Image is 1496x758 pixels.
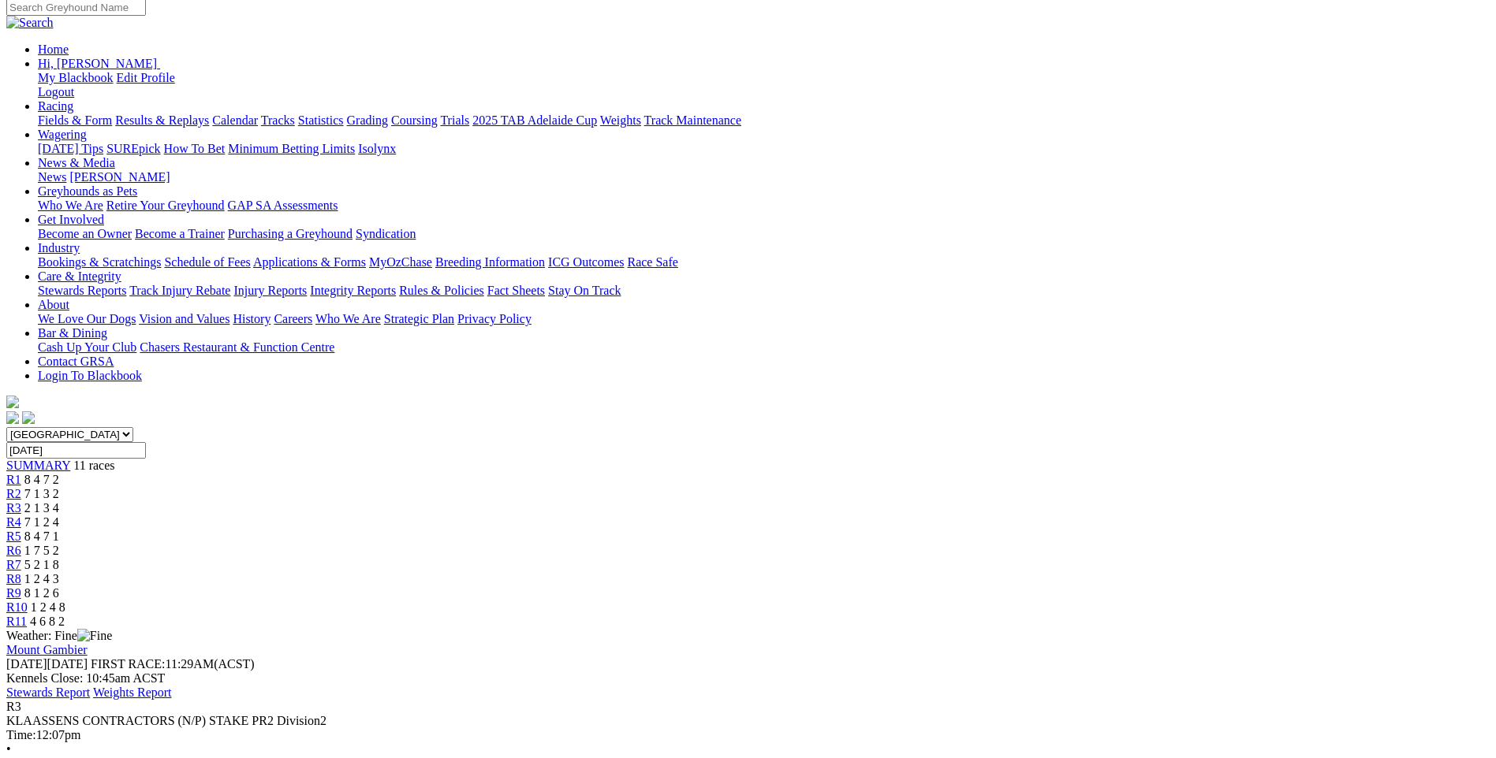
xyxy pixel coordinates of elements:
[38,85,74,98] a: Logout
[6,728,1490,742] div: 12:07pm
[38,312,136,325] a: We Love Our Dogs
[6,411,19,424] img: facebook.svg
[212,113,258,127] a: Calendar
[38,241,80,255] a: Industry
[24,501,59,515] span: 2 1 3 4
[38,199,103,212] a: Who We Are
[6,501,21,515] a: R3
[6,600,28,614] a: R10
[38,312,1490,326] div: About
[6,487,21,500] a: R2
[487,284,545,297] a: Fact Sheets
[77,629,112,643] img: Fine
[228,199,338,212] a: GAP SA Assessments
[30,615,65,628] span: 4 6 8 2
[38,142,1490,156] div: Wagering
[140,340,334,354] a: Chasers Restaurant & Function Centre
[310,284,396,297] a: Integrity Reports
[6,473,21,486] a: R1
[164,255,250,269] a: Schedule of Fees
[6,544,21,557] span: R6
[139,312,229,325] a: Vision and Values
[38,255,1490,269] div: Industry
[31,600,65,614] span: 1 2 4 8
[73,459,114,472] span: 11 races
[38,170,66,184] a: News
[38,227,1490,241] div: Get Involved
[38,340,1490,355] div: Bar & Dining
[644,113,741,127] a: Track Maintenance
[6,586,21,600] a: R9
[115,113,209,127] a: Results & Replays
[6,515,21,529] a: R4
[38,355,114,368] a: Contact GRSA
[6,629,112,642] span: Weather: Fine
[6,558,21,571] a: R7
[627,255,677,269] a: Race Safe
[38,227,132,240] a: Become an Owner
[6,671,1490,686] div: Kennels Close: 10:45am ACST
[472,113,597,127] a: 2025 TAB Adelaide Cup
[38,128,87,141] a: Wagering
[274,312,312,325] a: Careers
[261,113,295,127] a: Tracks
[6,442,146,459] input: Select date
[106,199,225,212] a: Retire Your Greyhound
[38,57,160,70] a: Hi, [PERSON_NAME]
[38,57,157,70] span: Hi, [PERSON_NAME]
[315,312,381,325] a: Who We Are
[347,113,388,127] a: Grading
[6,529,21,543] a: R5
[6,16,54,30] img: Search
[24,473,59,486] span: 8 4 7 2
[233,312,270,325] a: History
[38,284,126,297] a: Stewards Reports
[38,71,1490,99] div: Hi, [PERSON_NAME]
[548,255,624,269] a: ICG Outcomes
[135,227,225,240] a: Become a Trainer
[6,657,88,671] span: [DATE]
[6,572,21,585] a: R8
[24,586,59,600] span: 8 1 2 6
[38,113,1490,128] div: Racing
[129,284,230,297] a: Track Injury Rebate
[38,269,121,283] a: Care & Integrity
[24,558,59,571] span: 5 2 1 8
[38,326,107,340] a: Bar & Dining
[164,142,226,155] a: How To Bet
[356,227,416,240] a: Syndication
[6,714,1490,728] div: KLAASSENS CONTRACTORS (N/P) STAKE PR2 Division2
[6,742,11,756] span: •
[38,340,136,354] a: Cash Up Your Club
[24,487,59,500] span: 7 1 3 2
[38,71,114,84] a: My Blackbook
[399,284,484,297] a: Rules & Policies
[38,184,137,198] a: Greyhounds as Pets
[38,199,1490,213] div: Greyhounds as Pets
[38,369,142,382] a: Login To Blackbook
[93,686,172,699] a: Weights Report
[457,312,532,325] a: Privacy Policy
[358,142,396,155] a: Isolynx
[69,170,170,184] a: [PERSON_NAME]
[435,255,545,269] a: Breeding Information
[106,142,160,155] a: SUREpick
[91,657,165,671] span: FIRST RACE:
[91,657,255,671] span: 11:29AM(ACST)
[384,312,454,325] a: Strategic Plan
[6,459,70,472] a: SUMMARY
[6,615,27,628] a: R11
[6,396,19,408] img: logo-grsa-white.png
[38,255,161,269] a: Bookings & Scratchings
[24,515,59,529] span: 7 1 2 4
[233,284,307,297] a: Injury Reports
[6,686,90,699] a: Stewards Report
